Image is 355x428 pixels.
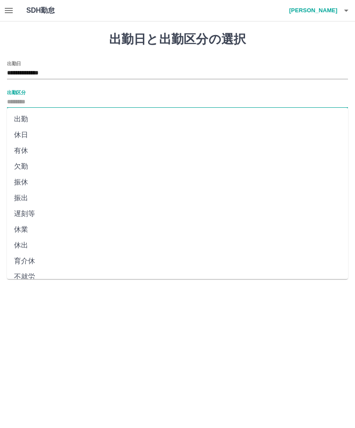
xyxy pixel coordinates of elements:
[7,190,348,206] li: 振出
[7,174,348,190] li: 振休
[7,143,348,159] li: 有休
[7,89,25,96] label: 出勤区分
[7,159,348,174] li: 欠勤
[7,111,348,127] li: 出勤
[7,237,348,253] li: 休出
[7,127,348,143] li: 休日
[7,206,348,222] li: 遅刻等
[7,253,348,269] li: 育介休
[7,60,21,67] label: 出勤日
[7,269,348,285] li: 不就労
[7,32,348,47] h1: 出勤日と出勤区分の選択
[7,222,348,237] li: 休業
